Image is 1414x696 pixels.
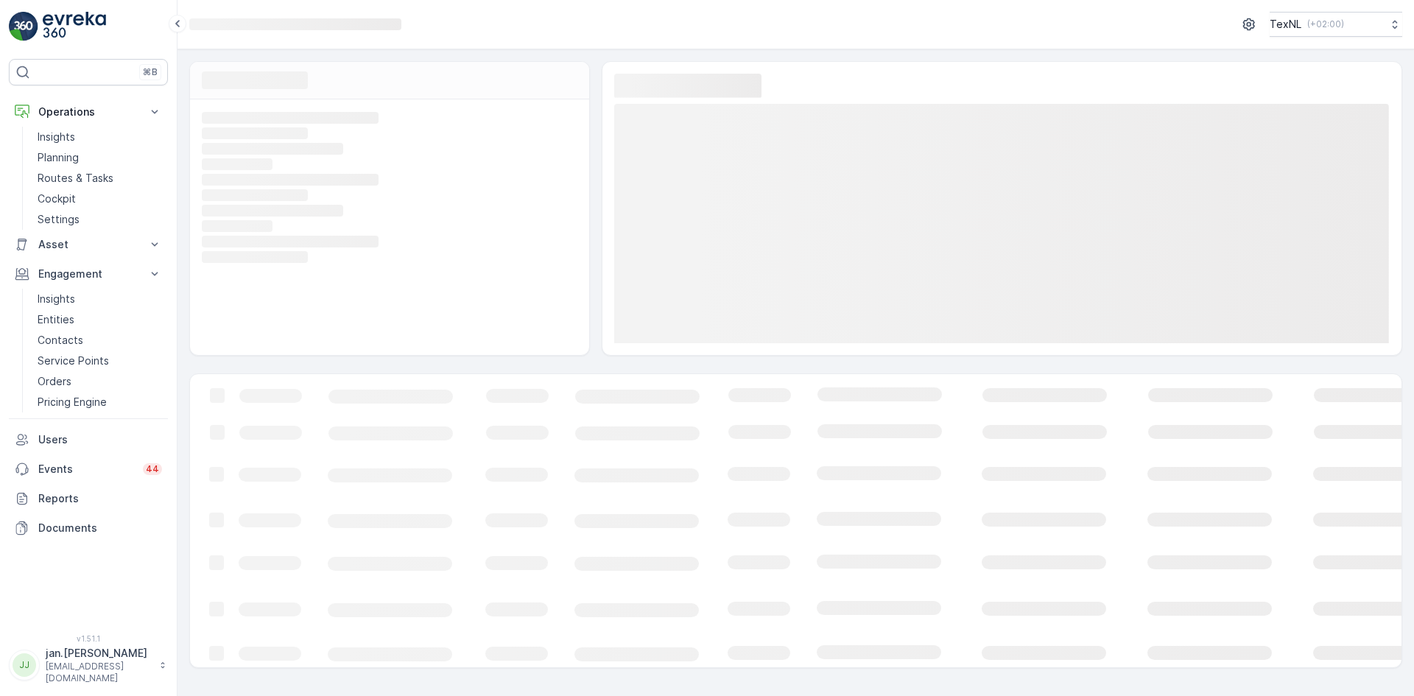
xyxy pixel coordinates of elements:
p: Operations [38,105,138,119]
p: Cockpit [38,191,76,206]
p: TexNL [1270,17,1301,32]
p: Routes & Tasks [38,171,113,186]
p: Orders [38,374,71,389]
p: Settings [38,212,80,227]
p: Events [38,462,134,477]
a: Service Points [32,351,168,371]
button: Asset [9,230,168,259]
a: Orders [32,371,168,392]
p: [EMAIL_ADDRESS][DOMAIN_NAME] [46,661,152,684]
a: Documents [9,513,168,543]
p: ⌘B [143,66,158,78]
a: Planning [32,147,168,168]
p: Engagement [38,267,138,281]
p: Insights [38,130,75,144]
a: Reports [9,484,168,513]
a: Events44 [9,454,168,484]
div: JJ [13,653,36,677]
a: Contacts [32,330,168,351]
a: Routes & Tasks [32,168,168,189]
p: Users [38,432,162,447]
a: Users [9,425,168,454]
a: Cockpit [32,189,168,209]
span: v 1.51.1 [9,634,168,643]
button: Engagement [9,259,168,289]
p: Entities [38,312,74,327]
a: Entities [32,309,168,330]
p: Asset [38,237,138,252]
p: Contacts [38,333,83,348]
p: Reports [38,491,162,506]
a: Settings [32,209,168,230]
p: Pricing Engine [38,395,107,409]
p: Service Points [38,354,109,368]
p: ( +02:00 ) [1307,18,1344,30]
a: Insights [32,289,168,309]
a: Insights [32,127,168,147]
a: Pricing Engine [32,392,168,412]
p: Planning [38,150,79,165]
p: 44 [146,463,159,475]
p: jan.[PERSON_NAME] [46,646,152,661]
button: Operations [9,97,168,127]
img: logo [9,12,38,41]
img: logo_light-DOdMpM7g.png [43,12,106,41]
button: JJjan.[PERSON_NAME][EMAIL_ADDRESS][DOMAIN_NAME] [9,646,168,684]
p: Documents [38,521,162,535]
button: TexNL(+02:00) [1270,12,1402,37]
p: Insights [38,292,75,306]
